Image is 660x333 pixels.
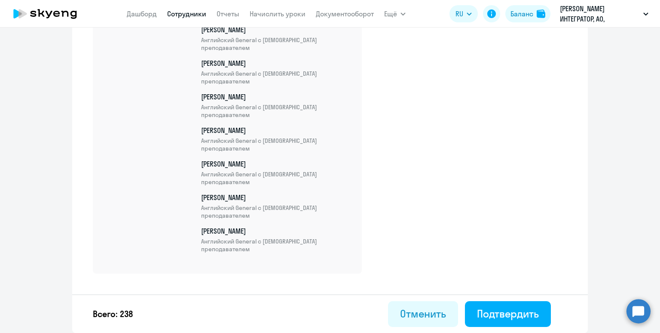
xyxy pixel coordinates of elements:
button: [PERSON_NAME] ИНТЕГРАТОР, АО, АКТУАЛЬНЫЙ BELL [556,3,653,24]
span: Ещё [384,9,397,19]
span: Английский General с [DEMOGRAPHIC_DATA] преподавателем [201,36,351,52]
img: balance [537,9,545,18]
p: [PERSON_NAME] [201,25,351,52]
span: Английский General с [DEMOGRAPHIC_DATA] преподавателем [201,170,351,186]
p: [PERSON_NAME] ИНТЕГРАТОР, АО, АКТУАЛЬНЫЙ BELL [560,3,640,24]
p: [PERSON_NAME] [201,226,351,253]
a: Документооборот [316,9,374,18]
p: [PERSON_NAME] [201,193,351,219]
a: Начислить уроки [250,9,306,18]
div: Баланс [510,9,533,19]
p: Всего: 238 [93,308,133,320]
div: Отменить [400,307,446,321]
button: Подтвердить [465,301,551,327]
span: Английский General с [DEMOGRAPHIC_DATA] преподавателем [201,103,351,119]
button: Отменить [388,301,458,327]
span: Английский General с [DEMOGRAPHIC_DATA] преподавателем [201,70,351,85]
span: Английский General с [DEMOGRAPHIC_DATA] преподавателем [201,137,351,152]
span: Английский General с [DEMOGRAPHIC_DATA] преподавателем [201,237,351,253]
p: [PERSON_NAME] [201,126,351,152]
a: Сотрудники [167,9,206,18]
button: RU [449,5,478,22]
span: Английский General с [DEMOGRAPHIC_DATA] преподавателем [201,204,351,219]
div: Подтвердить [477,307,539,321]
button: Ещё [384,5,406,22]
button: Балансbalance [505,5,550,22]
a: Отчеты [217,9,239,18]
a: Дашборд [127,9,157,18]
p: [PERSON_NAME] [201,59,351,85]
p: [PERSON_NAME] [201,92,351,119]
span: RU [455,9,463,19]
p: [PERSON_NAME] [201,159,351,186]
